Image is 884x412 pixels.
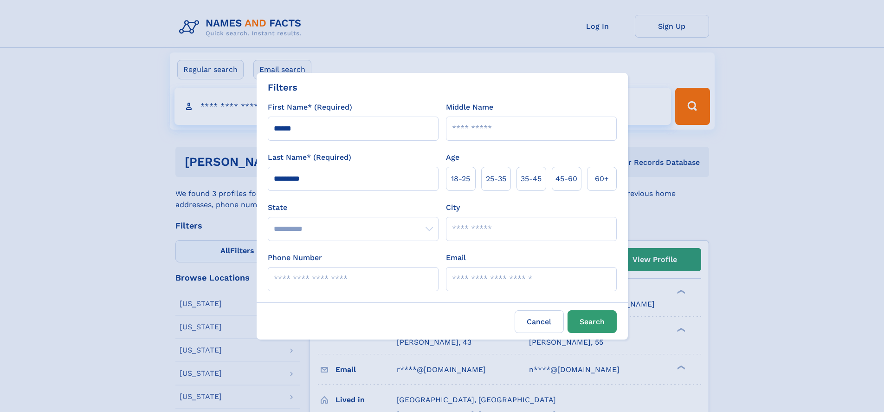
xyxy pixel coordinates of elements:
[446,252,466,263] label: Email
[268,80,297,94] div: Filters
[568,310,617,333] button: Search
[268,152,351,163] label: Last Name* (Required)
[555,173,577,184] span: 45‑60
[446,152,459,163] label: Age
[446,102,493,113] label: Middle Name
[268,202,439,213] label: State
[268,102,352,113] label: First Name* (Required)
[268,252,322,263] label: Phone Number
[521,173,542,184] span: 35‑45
[486,173,506,184] span: 25‑35
[451,173,470,184] span: 18‑25
[515,310,564,333] label: Cancel
[446,202,460,213] label: City
[595,173,609,184] span: 60+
